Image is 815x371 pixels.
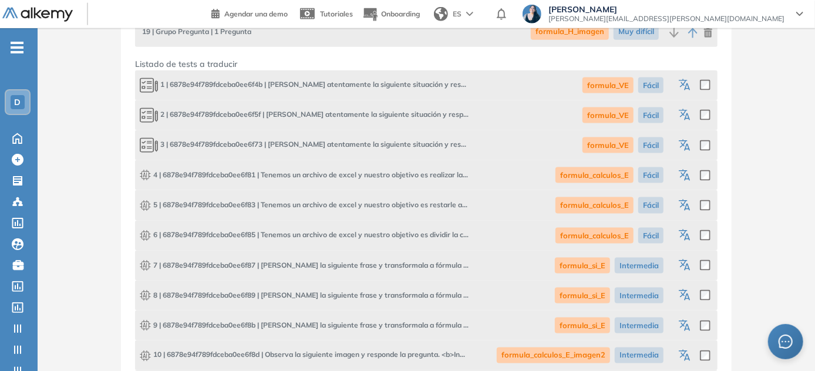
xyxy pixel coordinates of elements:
span: ES [453,9,462,19]
span: D [15,97,21,107]
span: Intermedia [615,348,664,363]
span: Fácil [638,197,664,213]
span: Tutoriales [320,9,353,18]
span: Lee la siguiente frase y transformala a fórmula de excel. Necesitamos crear una fórmula que anali... [140,260,469,272]
img: arrow [466,12,473,16]
span: Lee la siguiente frase y transformala a fórmula de excel. Necesitamos crear una fórmula que anali... [140,320,469,332]
span: Lee la siguiente frase y transformala a fórmula de excel. Necesitamos crear una fórmula que anali... [140,290,469,302]
span: formula_calculos_E [555,197,634,213]
span: Fácil [638,228,664,244]
span: Listado de tests a traducir [135,59,237,69]
button: Onboarding [362,2,420,27]
span: Lee atentamente la siguiente situación y responde la opción correcta. Acabamos de abrir un libro ... [140,107,469,123]
span: Agendar una demo [224,9,288,18]
span: [PERSON_NAME] [548,5,784,14]
img: Logo [2,8,73,22]
span: formula_VE [582,137,634,153]
span: Intermedia [615,258,664,274]
span: Lee atentamente la siguiente situación y responde la opción correcta. Acabamos de abrir un libro ... [140,77,469,93]
span: Fácil [638,77,664,93]
span: formula_calculos_E_imagen2 [497,348,610,363]
span: formula_H_imagen [531,23,609,39]
img: world [434,7,448,21]
span: formula_calculos_E [555,228,634,244]
span: Lee atentamente la siguiente situación y responde la opción correcta. Acabamos de abrir un libro ... [140,137,469,153]
span: Fácil [638,107,664,123]
span: [PERSON_NAME][EMAIL_ADDRESS][PERSON_NAME][DOMAIN_NAME] [548,14,784,23]
span: formula_si_E [555,288,610,303]
span: Onboarding [381,9,420,18]
span: Tenemos un archivo de excel y nuestro objetivo es realizar la multiplicación entre las celdas ubi... [140,170,469,181]
a: Agendar una demo [211,6,288,20]
span: Observa la siguiente imagen y responde la pregunta. <b>Ingresa la fórmula correspondiente para po... [140,350,469,362]
span: Intermedia [615,288,664,303]
i: - [11,46,23,49]
span: formula_si_E [555,258,610,274]
span: formula_calculos_E [555,167,634,183]
span: Tenemos un archivo de excel y nuestro objetivo es restarle a la celda ubicada en la primer column... [140,200,469,211]
span: formula_VE [582,77,634,93]
span: Fácil [638,137,664,153]
span: formula_si_E [555,318,610,333]
span: Intermedia [615,318,664,333]
span: 1 Pregunta [140,26,251,37]
span: Fácil [638,167,664,183]
span: message [779,335,793,349]
span: formula_VE [582,107,634,123]
span: Tenemos un archivo de excel y nuestro objetivo es dividir la celda ubicada en la primer columna y... [140,230,469,241]
span: Muy difícil [614,23,659,39]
